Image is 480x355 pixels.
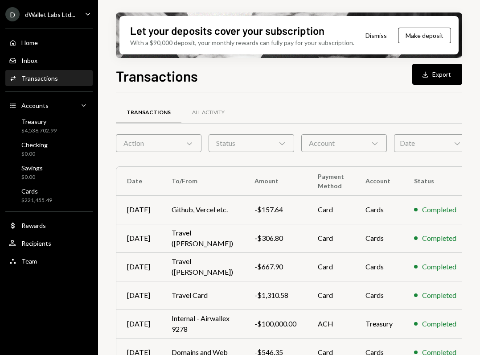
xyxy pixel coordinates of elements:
[21,57,37,64] div: Inbox
[5,161,93,183] a: Savings$0.00
[21,164,43,172] div: Savings
[161,224,244,252] td: Travel ([PERSON_NAME])
[422,233,456,244] div: Completed
[5,34,93,50] a: Home
[254,290,296,301] div: -$1,310.58
[21,187,52,195] div: Cards
[254,261,296,272] div: -$667.90
[116,67,198,85] h1: Transactions
[116,167,161,195] th: Date
[127,261,150,272] div: [DATE]
[161,252,244,281] td: Travel ([PERSON_NAME])
[21,257,37,265] div: Team
[25,11,75,18] div: dWallet Labs Ltd...
[161,195,244,224] td: Github, Vercel etc.
[355,167,403,195] th: Account
[130,38,354,47] div: With a $90,000 deposit, your monthly rewards can fully pay for your subscription.
[21,197,52,204] div: $221,455.49
[412,64,462,85] button: Export
[5,235,93,251] a: Recipients
[355,195,403,224] td: Cards
[21,127,57,135] div: $4,536,702.99
[127,204,150,215] div: [DATE]
[355,224,403,252] td: Cards
[5,52,93,68] a: Inbox
[307,195,355,224] td: Card
[254,233,296,244] div: -$306.80
[254,318,296,329] div: -$100,000.00
[192,109,225,116] div: All Activity
[21,150,48,158] div: $0.00
[21,222,46,229] div: Rewards
[307,167,355,195] th: Payment Method
[127,233,150,244] div: [DATE]
[161,310,244,338] td: Internal - Airwallex 9278
[116,134,201,152] div: Action
[21,239,51,247] div: Recipients
[21,102,49,109] div: Accounts
[422,261,456,272] div: Completed
[5,97,93,113] a: Accounts
[307,281,355,310] td: Card
[127,290,150,301] div: [DATE]
[422,318,456,329] div: Completed
[5,253,93,269] a: Team
[181,101,235,124] a: All Activity
[127,109,171,116] div: Transactions
[5,138,93,160] a: Checking$0.00
[130,23,324,38] div: Let your deposits cover your subscription
[307,310,355,338] td: ACH
[394,134,468,152] div: Date
[5,70,93,86] a: Transactions
[5,185,93,206] a: Cards$221,455.49
[5,7,20,21] div: D
[209,134,294,152] div: Status
[355,281,403,310] td: Cards
[403,167,467,195] th: Status
[21,141,48,149] div: Checking
[254,204,296,215] div: -$157.64
[5,115,93,136] a: Treasury$4,536,702.99
[422,204,456,215] div: Completed
[398,28,451,43] button: Make deposit
[301,134,387,152] div: Account
[21,39,38,46] div: Home
[21,173,43,181] div: $0.00
[244,167,307,195] th: Amount
[355,252,403,281] td: Cards
[161,281,244,310] td: Travel Card
[354,25,398,46] button: Dismiss
[307,252,355,281] td: Card
[21,74,58,82] div: Transactions
[355,310,403,338] td: Treasury
[127,318,150,329] div: [DATE]
[307,224,355,252] td: Card
[116,101,181,124] a: Transactions
[422,290,456,301] div: Completed
[5,217,93,233] a: Rewards
[21,118,57,125] div: Treasury
[161,167,244,195] th: To/From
